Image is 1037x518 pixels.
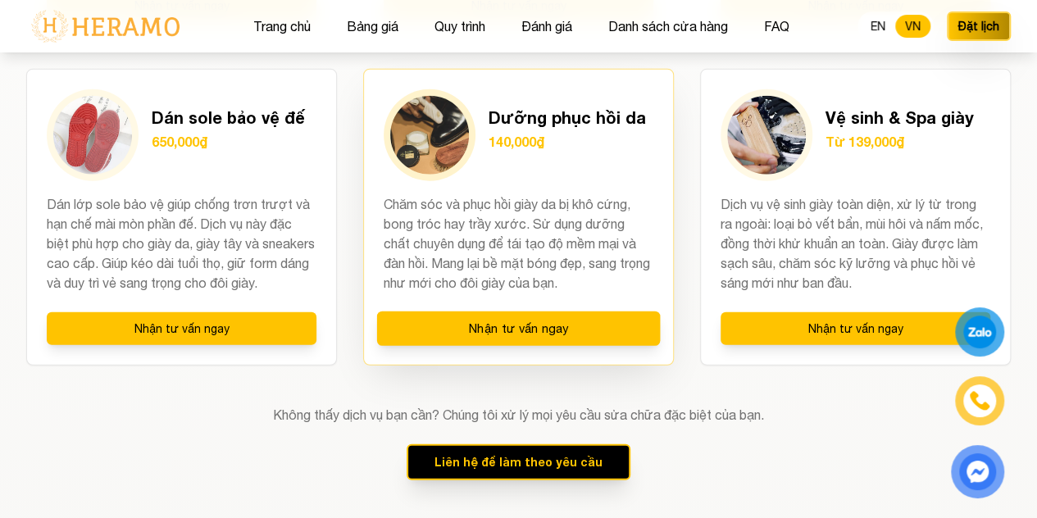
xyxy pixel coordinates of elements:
[342,16,403,37] button: Bảng giá
[152,132,305,152] p: 650,000₫
[47,312,316,345] button: Nhận tư vấn ngay
[248,16,316,37] button: Trang chủ
[26,9,184,43] img: logo-with-text.png
[384,194,653,293] p: Chăm sóc và phục hồi giày da bị khô cứng, bong tróc hay trầy xước. Sử dụng dưỡng chất chuyên dụng...
[152,106,305,129] h3: Dán sole bảo vệ đế
[603,16,733,37] button: Danh sách cửa hàng
[826,132,974,152] p: Từ 139,000₫
[47,194,316,293] p: Dán lớp sole bảo vệ giúp chống trơn trượt và hạn chế mài mòn phần đế. Dịch vụ này đặc biệt phù hợ...
[727,96,806,175] img: Vệ sinh & Spa giày
[721,194,990,293] p: Dịch vụ vệ sinh giày toàn diện, xử lý từ trong ra ngoài: loại bỏ vết bẩn, mùi hôi và nấm mốc, đồn...
[721,312,990,345] button: Nhận tư vấn ngay
[516,16,577,37] button: Đánh giá
[861,15,895,38] button: EN
[759,16,794,37] button: FAQ
[53,96,132,175] img: Dán sole bảo vệ đế
[947,11,1011,41] button: Đặt lịch
[377,311,660,346] button: Nhận tư vấn ngay
[957,379,1002,423] a: phone-icon
[489,106,646,129] h3: Dưỡng phục hồi da
[407,444,630,480] button: Liên hệ để làm theo yêu cầu
[895,15,930,38] button: VN
[26,405,1011,425] p: Không thấy dịch vụ bạn cần? Chúng tôi xử lý mọi yêu cầu sửa chữa đặc biệt của bạn.
[971,392,989,410] img: phone-icon
[390,96,469,175] img: Dưỡng phục hồi da
[430,16,490,37] button: Quy trình
[489,132,646,152] p: 140,000₫
[826,106,974,129] h3: Vệ sinh & Spa giày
